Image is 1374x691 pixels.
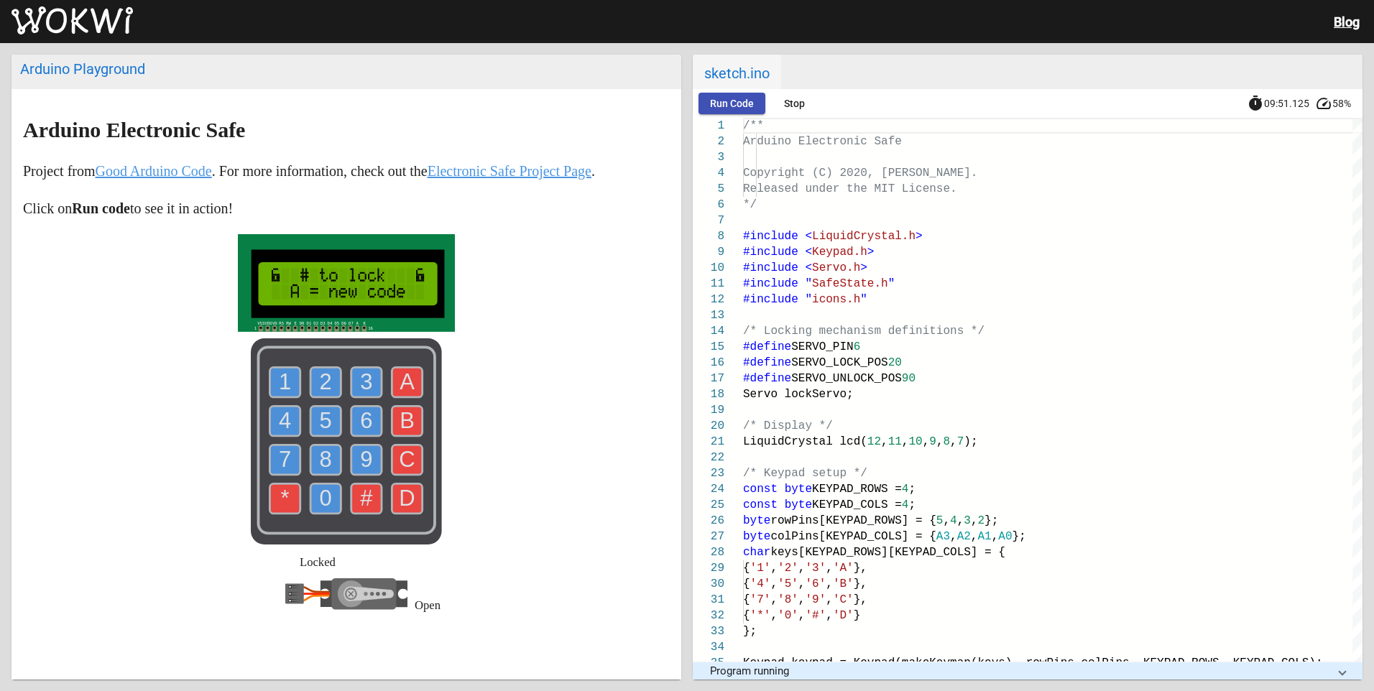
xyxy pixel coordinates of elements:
span: Stop [784,98,805,109]
span: 8 [943,435,950,448]
span: const [743,483,778,496]
span: LiquidCrystal lcd( [743,435,867,448]
span: Run Code [710,98,754,109]
span: < [805,246,812,259]
span: 'B' [833,578,854,590]
span: 'C' [833,593,854,606]
span: Released under the MIT License. [743,182,957,195]
span: ; [908,498,916,511]
span: , [992,530,999,543]
span: 58% [1332,98,1363,108]
button: Stop [771,93,817,114]
span: 6 [854,340,861,353]
span: , [950,530,957,543]
div: 31 [693,592,724,608]
span: KEYPAD_ROWS = [812,483,902,496]
div: 15 [693,339,724,355]
span: , [881,435,888,448]
div: 26 [693,513,724,529]
span: , [798,609,806,622]
div: 20 [693,418,724,434]
span: 12 [867,435,881,448]
div: 1 [693,118,724,134]
span: > [916,230,923,243]
span: #include [743,230,798,243]
span: " [805,293,812,306]
span: 5 [936,514,944,527]
mat-icon: speed [1315,95,1332,112]
span: , [936,435,944,448]
span: #include [743,277,798,290]
div: 23 [693,465,724,481]
span: KEYPAD_COLS = [812,498,902,511]
span: { [743,593,750,606]
span: 9 [929,435,936,448]
span: , [826,562,833,575]
div: Arduino Playground [20,60,673,78]
span: , [957,514,964,527]
span: " [805,277,812,290]
span: ); [964,435,977,448]
mat-icon: timer [1247,95,1264,112]
div: 3 [693,149,724,165]
span: '5' [778,578,798,590]
span: Servo lockServo; [743,388,854,401]
div: 27 [693,529,724,544]
span: 09:51.125 [1264,98,1309,109]
div: 21 [693,434,724,450]
span: /* Keypad setup */ [743,467,867,480]
small: Open [415,594,441,617]
span: '9' [805,593,826,606]
span: /* Locking mechanism definitions */ [743,325,985,338]
span: 'A' [833,562,854,575]
div: 9 [693,244,724,260]
div: 17 [693,371,724,386]
span: ; [908,483,916,496]
span: 90 [902,372,916,385]
span: #include [743,261,798,274]
img: Wokwi [11,6,133,35]
span: A1 [977,530,991,543]
span: const [743,498,778,511]
span: /* Display */ [743,419,833,432]
mat-expansion-panel-header: Program running [693,662,1363,680]
textarea: Editor content;Press Alt+F1 for Accessibility Options. [743,118,744,119]
span: #include [743,293,798,306]
span: '7' [750,593,771,606]
span: char [743,546,770,559]
div: 30 [693,576,724,592]
span: } [854,609,861,622]
div: 16 [693,355,724,371]
span: 20 [888,356,902,369]
p: Click on to see it in action! [23,197,670,220]
span: 4 [902,498,909,511]
div: 11 [693,276,724,292]
span: A2 [957,530,971,543]
span: , [971,514,978,527]
p: Project from . For more information, check out the . [23,159,670,182]
span: Arduino Electronic Safe [743,135,902,148]
span: 'D' [833,609,854,622]
div: 32 [693,608,724,623]
span: byte [743,514,770,527]
span: , [826,578,833,590]
span: Copyright (C) 2020, [PERSON_NAME]. [743,167,977,180]
span: < [805,261,812,274]
span: colPins, KEYPAD_ROWS, KEYPAD_COLS); [1081,657,1322,669]
span: 3 [964,514,971,527]
div: 29 [693,560,724,576]
a: Electronic Safe Project Page [428,163,591,179]
span: , [923,435,930,448]
span: , [798,593,806,606]
span: '3' [805,562,826,575]
span: , [770,578,778,590]
span: SERVO_LOCK_POS [791,356,887,369]
span: , [826,609,833,622]
div: 28 [693,544,724,560]
span: byte [785,498,812,511]
span: , [798,562,806,575]
a: Blog [1334,14,1360,29]
div: 19 [693,402,724,418]
span: keys[KEYPAD_ROWS][KEYPAD_COLS] = { [770,546,1005,559]
small: Locked [300,551,336,574]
